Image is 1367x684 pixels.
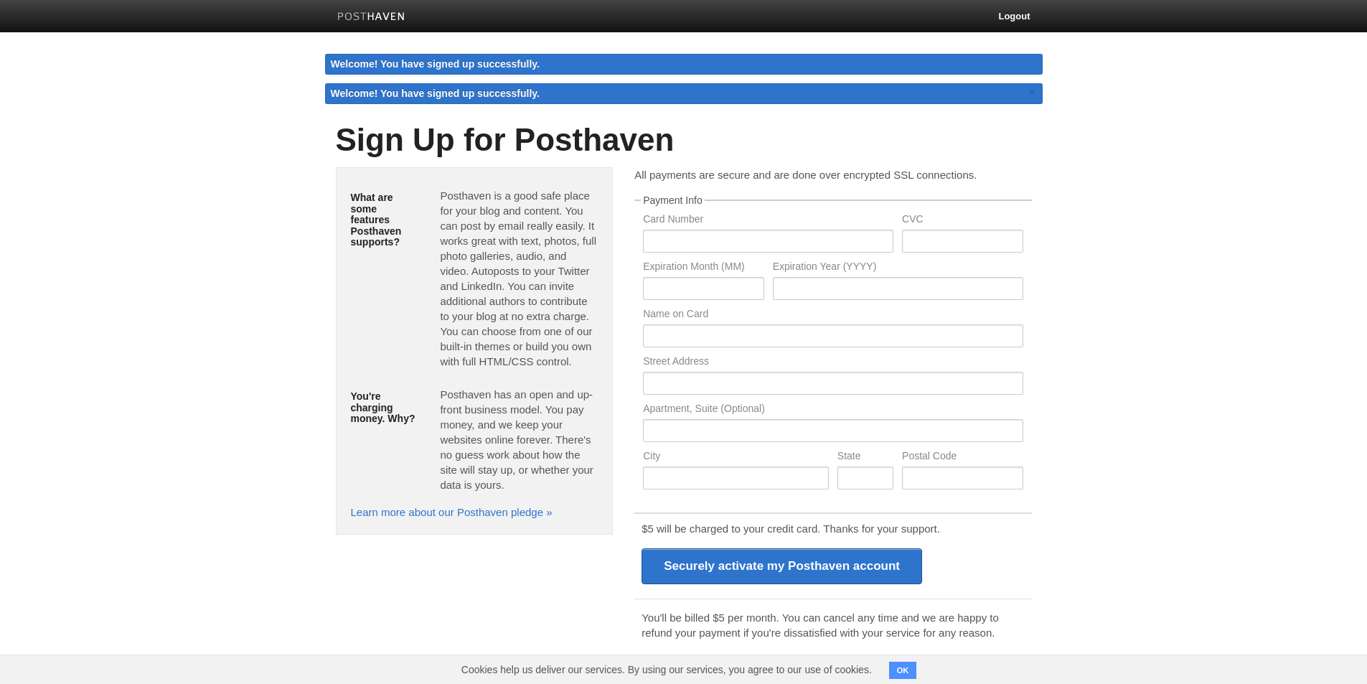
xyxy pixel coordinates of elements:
p: You'll be billed $5 per month. You can cancel any time and we are happy to refund your payment if... [642,610,1024,640]
img: Posthaven-bar [337,12,405,23]
input: Securely activate my Posthaven account [642,548,922,584]
h1: Sign Up for Posthaven [336,123,1032,157]
label: Expiration Month (MM) [643,261,764,275]
label: Postal Code [902,451,1023,464]
h5: You're charging money. Why? [351,391,419,424]
label: Expiration Year (YYYY) [773,261,1023,275]
label: CVC [902,214,1023,228]
legend: Payment Info [641,195,705,205]
label: Street Address [643,356,1023,370]
h5: What are some features Posthaven supports? [351,192,419,248]
p: All payments are secure and are done over encrypted SSL connections. [634,167,1031,182]
span: Cookies help us deliver our services. By using our services, you agree to our use of cookies. [447,655,886,684]
p: $5 will be charged to your credit card. Thanks for your support. [642,521,1024,536]
label: State [837,451,893,464]
button: OK [889,662,917,679]
p: Posthaven is a good safe place for your blog and content. You can post by email really easily. It... [440,188,598,369]
label: City [643,451,829,464]
label: Name on Card [643,309,1023,322]
label: Card Number [643,214,893,228]
div: Welcome! You have signed up successfully. [325,54,1043,75]
span: Welcome! You have signed up successfully. [331,88,540,99]
label: Apartment, Suite (Optional) [643,403,1023,417]
a: Learn more about our Posthaven pledge » [351,506,553,518]
a: × [1026,83,1039,101]
p: Posthaven has an open and up-front business model. You pay money, and we keep your websites onlin... [440,387,598,492]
